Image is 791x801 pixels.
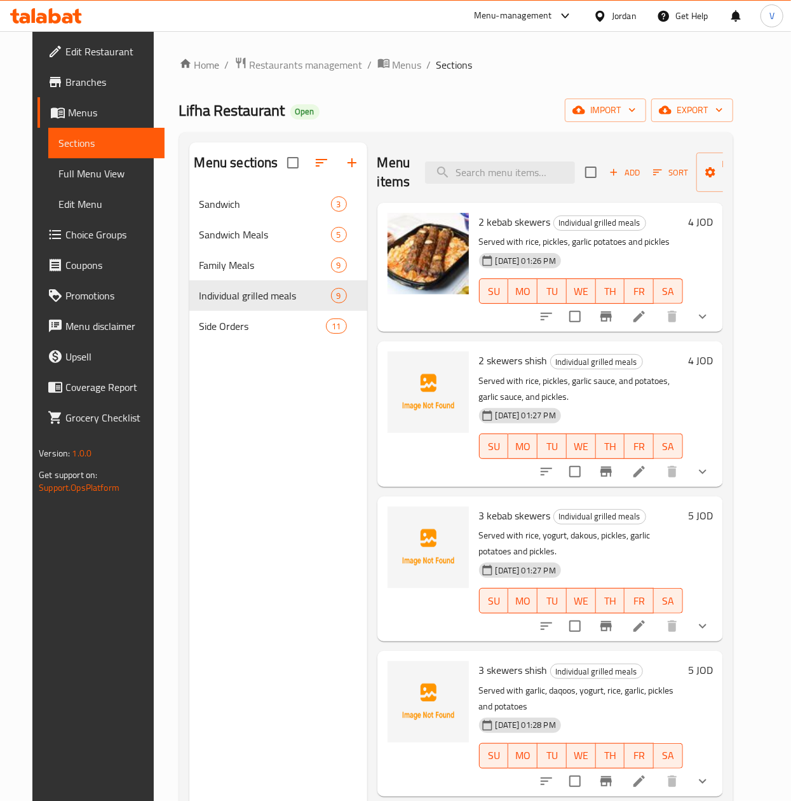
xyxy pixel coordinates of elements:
[657,766,687,797] button: delete
[543,282,562,301] span: TU
[596,743,625,769] button: TH
[58,196,154,212] span: Edit Menu
[607,165,642,180] span: Add
[596,434,625,459] button: TH
[290,106,320,117] span: Open
[427,57,431,72] li: /
[531,301,562,332] button: sort-choices
[48,189,165,219] a: Edit Menu
[65,74,154,90] span: Branches
[189,311,367,341] div: Side Orders11
[280,149,306,176] span: Select all sections
[425,161,575,184] input: search
[625,278,654,304] button: FR
[645,163,696,182] span: Sort items
[654,278,683,304] button: SA
[199,288,331,303] div: Individual grilled meals
[661,102,723,118] span: export
[632,774,647,789] a: Edit menu item
[654,588,683,613] button: SA
[659,592,678,610] span: SA
[332,259,346,271] span: 9
[508,588,537,613] button: MO
[189,219,367,250] div: Sandwich Meals5
[179,57,733,73] nav: breadcrumb
[189,189,367,219] div: Sandwich3
[567,278,596,304] button: WE
[657,301,687,332] button: delete
[225,57,229,72] li: /
[653,165,688,180] span: Sort
[479,528,683,559] p: Served with rice, yogurt, dakous, pickles, garlic potatoes and pickles.
[337,147,367,178] button: Add section
[630,746,649,765] span: FR
[543,746,562,765] span: TU
[601,746,620,765] span: TH
[485,592,504,610] span: SU
[331,227,347,242] div: items
[625,588,654,613] button: FR
[479,743,509,769] button: SU
[695,464,710,479] svg: Show Choices
[48,158,165,189] a: Full Menu View
[331,257,347,273] div: items
[331,288,347,303] div: items
[388,213,469,294] img: 2 kebab skewers
[479,373,683,405] p: Served with rice, pickles, garlic sauce, and potatoes, garlic sauce, and pickles.
[688,661,713,679] h6: 5 JOD
[562,768,588,795] span: Select to update
[537,278,567,304] button: TU
[377,57,422,73] a: Menus
[575,102,636,118] span: import
[687,301,718,332] button: show more
[601,282,620,301] span: TH
[567,434,596,459] button: WE
[58,166,154,181] span: Full Menu View
[306,147,337,178] span: Sort sections
[65,227,154,242] span: Choice Groups
[479,234,683,250] p: Served with rice, pickles, garlic potatoes and pickles
[625,434,654,459] button: FR
[553,216,646,231] div: Individual grilled meals
[513,746,532,765] span: MO
[377,153,410,191] h2: Menu items
[651,99,733,122] button: export
[654,743,683,769] button: SA
[37,402,165,433] a: Grocery Checklist
[688,352,713,369] h6: 4 JOD
[695,619,710,634] svg: Show Choices
[562,613,588,640] span: Select to update
[479,588,509,613] button: SU
[37,250,165,280] a: Coupons
[687,611,718,641] button: show more
[537,434,567,459] button: TU
[199,196,331,212] span: Sandwich
[37,372,165,402] a: Coverage Report
[37,311,165,341] a: Menu disclaimer
[189,184,367,346] nav: Menu sections
[490,255,561,267] span: [DATE] 01:26 PM
[657,611,687,641] button: delete
[531,766,562,797] button: sort-choices
[632,309,647,324] a: Edit menu item
[199,227,331,242] span: Sandwich Meals
[485,746,504,765] span: SU
[72,445,91,462] span: 1.0.0
[688,507,713,524] h6: 5 JOD
[37,219,165,250] a: Choice Groups
[490,565,561,577] span: [DATE] 01:27 PM
[37,280,165,311] a: Promotions
[543,592,562,610] span: TU
[368,57,372,72] li: /
[39,479,119,496] a: Support.OpsPlatform
[485,282,504,301] span: SU
[290,104,320,120] div: Open
[687,766,718,797] button: show more
[687,456,718,487] button: show more
[490,409,561,421] span: [DATE] 01:27 PM
[37,341,165,372] a: Upsell
[65,257,154,273] span: Coupons
[508,278,537,304] button: MO
[554,216,646,230] span: Individual grilled meals
[612,9,637,23] div: Jordan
